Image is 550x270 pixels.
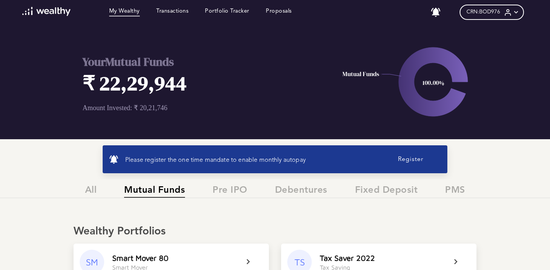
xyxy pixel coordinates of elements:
span: Fixed Deposit [355,185,418,198]
span: Mutual Funds [124,185,185,198]
button: Register [380,151,441,167]
span: CRN: BOD976 [467,9,500,15]
a: My Wealthy [109,8,140,16]
h2: Your Mutual Funds [82,54,316,70]
span: All [85,185,97,198]
div: S m a r t M o v e r 8 0 [112,254,169,262]
div: T a x S a v e r 2 0 2 2 [320,254,375,262]
p: Amount Invested: ₹ 20,21,746 [82,104,316,112]
a: Portfolio Tracker [205,8,249,16]
text: 100.00% [422,78,444,87]
span: Pre IPO [213,185,247,198]
span: PMS [445,185,465,198]
h1: ₹ 22,29,944 [82,70,316,97]
a: Transactions [156,8,188,16]
div: Wealthy Portfolios [74,225,476,238]
span: Debentures [275,185,327,198]
img: wl-logo-white.svg [22,7,71,16]
text: Mutual Funds [342,70,379,78]
p: Please register the one time mandate to enable monthly autopay [125,157,380,164]
a: Proposals [266,8,292,16]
